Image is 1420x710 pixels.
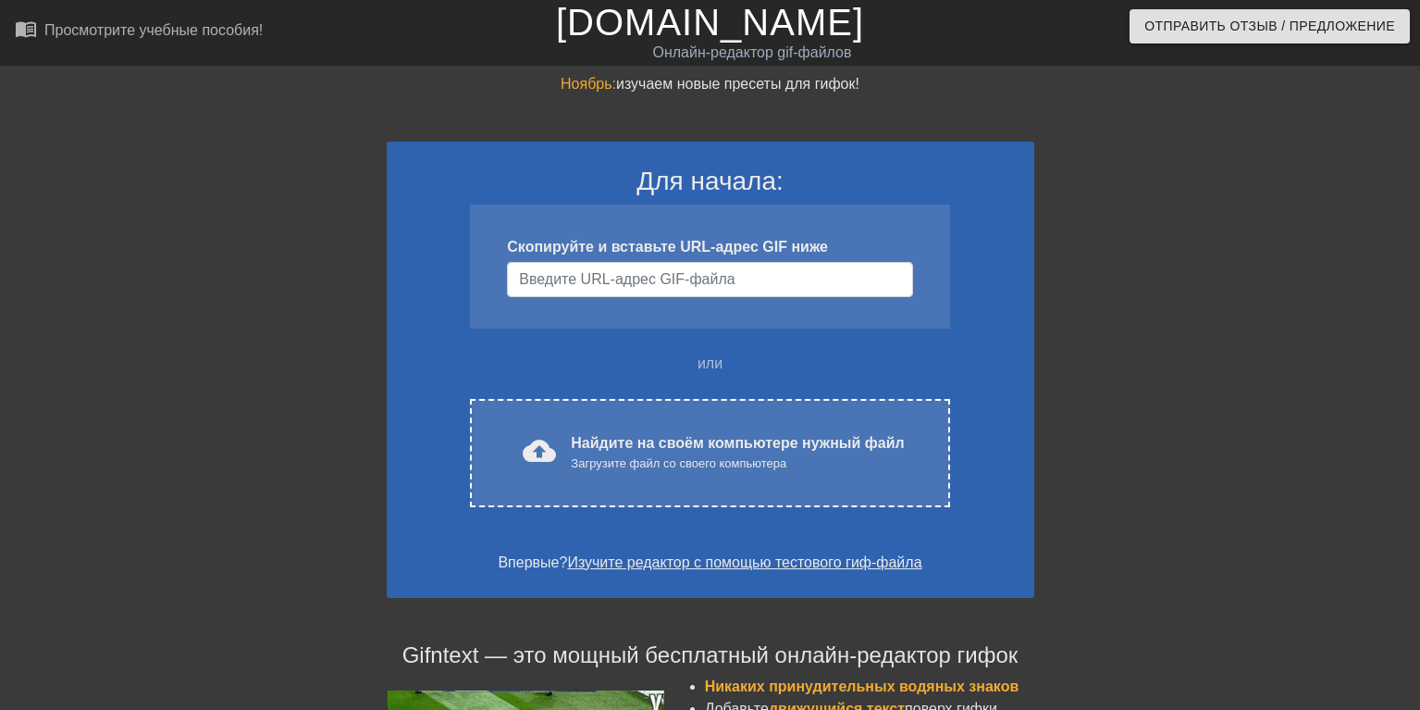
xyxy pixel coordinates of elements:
[636,167,784,195] ya-tr-span: Для начала:
[1144,15,1395,38] ya-tr-span: Отправить Отзыв / Предложение
[44,22,263,38] ya-tr-span: Просмотрите учебные пособия!
[1130,9,1410,44] button: Отправить Отзыв / Предложение
[616,76,859,92] ya-tr-span: изучаем новые пресеты для гифок!
[571,456,786,470] ya-tr-span: Загрузите файл со своего компьютера
[402,642,1019,667] ya-tr-span: Gifntext — это мощный бесплатный онлайн-редактор гифок
[698,355,722,371] ya-tr-span: или
[705,679,1019,694] ya-tr-span: Никаких принудительных водяных знаков
[15,18,263,46] a: Просмотрите учебные пособия!
[15,18,150,40] ya-tr-span: menu_book_бук меню
[507,239,828,255] ya-tr-span: Скопируйте и вставьте URL-адрес GIF ниже
[507,262,912,297] input: Имя пользователя
[571,435,904,451] ya-tr-span: Найдите на своём компьютере нужный файл
[498,554,567,570] ya-tr-span: Впервые?
[561,76,616,92] ya-tr-span: Ноябрь:
[556,2,864,43] a: [DOMAIN_NAME]
[567,554,921,570] a: Изучите редактор с помощью тестового гиф-файла
[652,44,851,60] ya-tr-span: Онлайн-редактор gif-файлов
[523,434,699,467] ya-tr-span: cloud_upload загрузить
